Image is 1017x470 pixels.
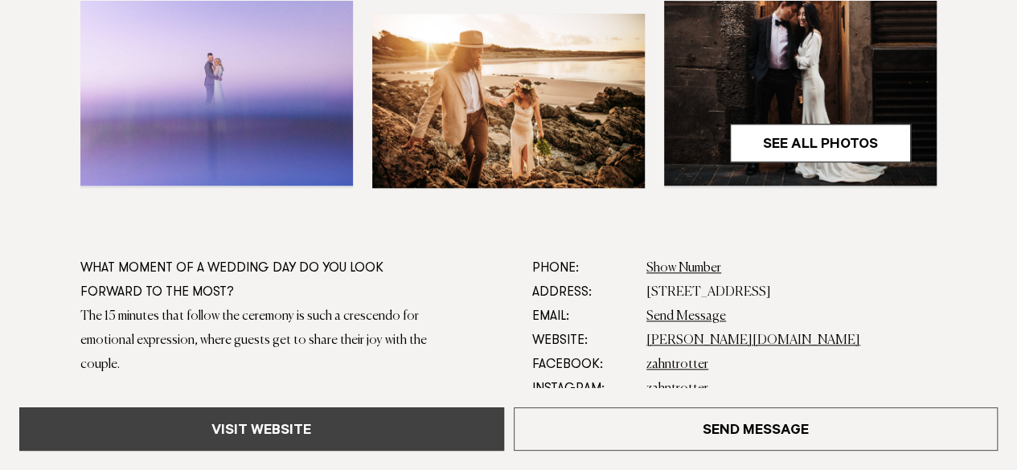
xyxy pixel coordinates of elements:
[646,334,860,347] a: [PERSON_NAME][DOMAIN_NAME]
[646,382,708,395] a: zahntrotter
[532,256,634,280] dt: Phone:
[514,407,999,451] a: Send Message
[532,304,634,329] dt: Email:
[730,124,911,162] a: See All Photos
[646,280,937,304] dd: [STREET_ADDRESS]
[532,353,634,377] dt: Facebook:
[646,262,721,275] a: Show Number
[532,329,634,353] dt: Website:
[80,304,429,377] div: The 15 minutes that follow the ceremony is such a crescendo for emotional expression, where guest...
[80,256,429,304] div: What moment of a wedding day do you look forward to the most?
[646,310,726,323] a: Send Message
[532,377,634,401] dt: Instagram:
[19,407,504,451] a: Visit Website
[646,358,708,371] a: zahntrotter
[532,280,634,304] dt: Address:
